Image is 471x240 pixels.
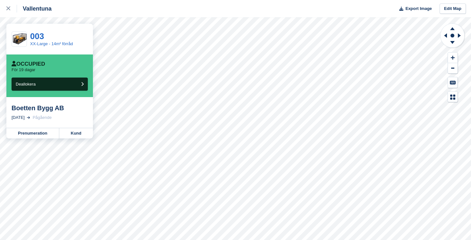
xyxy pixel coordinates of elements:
button: Keyboard Shortcuts [448,77,458,88]
div: Vallentuna [17,5,52,12]
div: Occupied [12,61,45,67]
button: Export Image [395,4,432,14]
img: _prc-large_final%20(2).png [12,33,27,45]
a: Kund [59,128,93,138]
button: Zoom Out [448,63,458,74]
button: Deallokera [12,78,88,91]
span: Export Image [405,5,432,12]
span: Deallokera [16,82,36,87]
button: Map Legend [448,92,458,102]
div: Pågående [33,114,52,121]
img: arrow-right-light-icn-cde0832a797a2874e46488d9cf13f60e5c3a73dbe684e267c42b8395dfbc2abf.svg [27,116,30,119]
button: Zoom In [448,53,458,63]
a: XX-Large - 14m² förråd [30,41,73,46]
div: Boetten Bygg AB [12,104,88,112]
p: För 19 dagar [12,67,35,72]
a: 003 [30,31,44,41]
a: Prenumeration [6,128,59,138]
div: [DATE] [12,114,25,121]
a: Edit Map [440,4,466,14]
